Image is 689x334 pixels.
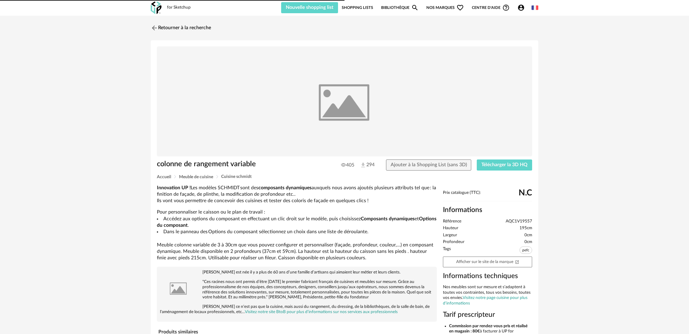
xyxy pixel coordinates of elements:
h3: Tarif prescripteur [443,310,532,319]
b: Commission par rendez-vous pris et réalisé en magasin : 80€ [449,324,528,334]
span: Nouvelle shopping list [286,5,333,10]
span: 405 [341,162,354,168]
span: 0cm [524,233,532,238]
img: brand logo [160,270,197,307]
b: Composants dynamiques [361,216,415,221]
span: Référence [443,219,461,224]
span: Account Circle icon [517,4,528,11]
p: Les modèles SCHMIDT sont des auxquels nous avons ajoutés plusieurs attributs tel que : la finitio... [157,185,437,204]
img: OXP [151,2,161,14]
li: Dans le panneau des Options du composant sélectionnez un choix dans une liste de déroulante. [157,229,437,235]
span: Largeur [443,233,457,238]
a: BibliothèqueMagnify icon [381,2,419,13]
b: Innovation UP ! [157,185,191,190]
span: AQC1V19557 [506,219,532,224]
span: Accueil [157,175,171,179]
div: Pour personnaliser le caisson ou le plan de travail : Meuble colonne variable de 3 à 30cm que vou... [157,185,437,261]
span: Télécharger la 3D HQ [481,162,528,167]
span: Nos marques [426,2,464,13]
img: Téléchargements [360,162,366,168]
span: Heart Outline icon [456,4,464,11]
div: for Sketchup [167,5,191,10]
span: Cuisine schmidt [221,175,252,179]
button: Nouvelle shopping list [281,2,338,13]
span: Centre d'aideHelp Circle Outline icon [472,4,510,11]
a: Visitez notre page cuisine pour plus d'informations [443,296,528,305]
li: Accédez aux options du composant en effectuant un clic droit sur le modèle, puis choisissez et . [157,216,437,229]
div: Nos meubles sont sur mesure et s'adaptent à toutes vos contraintes, tous vos besoins, toutes vos ... [443,285,532,306]
span: Hauteur [443,226,458,231]
a: Retourner à la recherche [151,21,211,35]
span: Tags [443,246,451,255]
p: "Ces racines nous ont permis d’être [DATE] le premier fabricant français de cuisines et meubles s... [160,279,434,300]
a: Shopping Lists [342,2,373,13]
span: N.C [519,191,532,195]
h2: Informations [443,206,532,214]
p: [PERSON_NAME] est née il y a plus de 60 ans d’une famille d’artisans qui aimaient leur métier et ... [160,270,434,275]
p: [PERSON_NAME] ce n'est pas que la cuisine, mais aussi du rangement, du dressing, de la bibliothèq... [160,304,434,315]
span: Meuble de cuisine [179,175,213,179]
span: pefc [520,246,532,254]
span: 195cm [520,226,532,231]
span: Ajouter à la Shopping List (sans 3D) [391,162,467,167]
img: svg+xml;base64,PHN2ZyB3aWR0aD0iMjQiIGhlaWdodD0iMjQiIHZpZXdCb3g9IjAgMCAyNCAyNCIgZmlsbD0ibm9uZSIgeG... [151,24,158,32]
span: Profondeur [443,239,464,245]
img: fr [532,4,538,11]
img: Product pack shot [157,46,532,157]
h1: colonne de rangement variable [157,159,310,169]
b: Options du composant [157,216,436,228]
span: Account Circle icon [517,4,525,11]
span: Help Circle Outline icon [502,4,510,11]
span: Open In New icon [515,259,519,264]
a: Afficher sur le site de la marqueOpen In New icon [443,257,532,267]
span: 0cm [524,239,532,245]
h3: Informations techniques [443,272,532,281]
span: 294 [360,162,375,168]
div: Breadcrumb [157,175,532,179]
button: Ajouter à la Shopping List (sans 3D) [386,159,472,171]
div: Prix catalogue (TTC): [443,190,532,202]
button: Télécharger la 3D HQ [477,159,532,171]
span: Magnify icon [411,4,419,11]
a: Visitez notre site BtoB pour plus d'informations sur nos services aux professionnels [245,310,398,314]
b: composants dynamiques [258,185,312,190]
